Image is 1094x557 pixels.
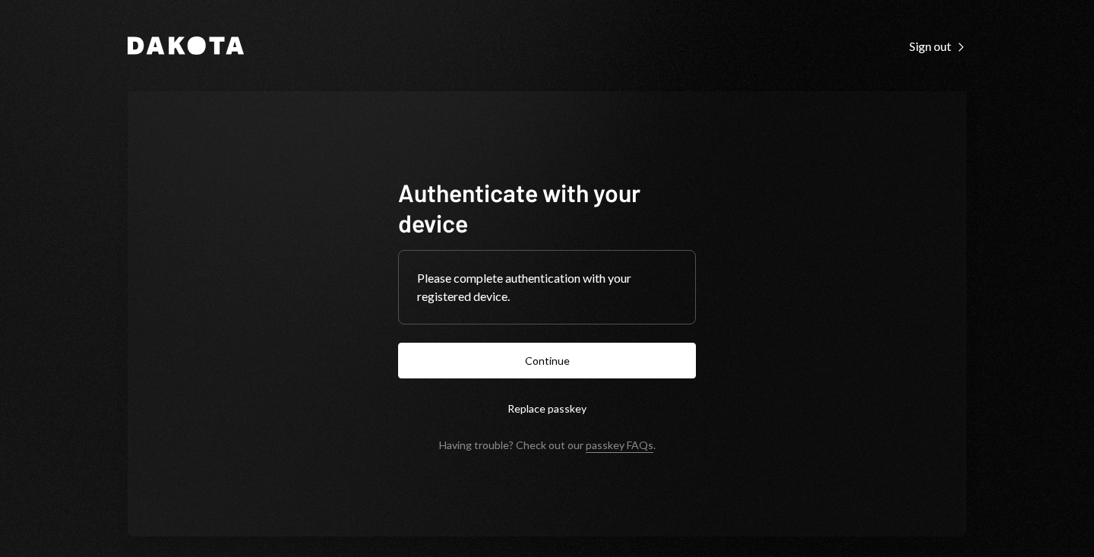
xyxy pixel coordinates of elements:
div: Please complete authentication with your registered device. [417,269,677,305]
button: Replace passkey [398,391,696,426]
div: Having trouble? Check out our . [439,438,656,451]
button: Continue [398,343,696,378]
h1: Authenticate with your device [398,177,696,238]
div: Sign out [909,39,966,54]
a: Sign out [909,37,966,54]
a: passkey FAQs [586,438,653,453]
